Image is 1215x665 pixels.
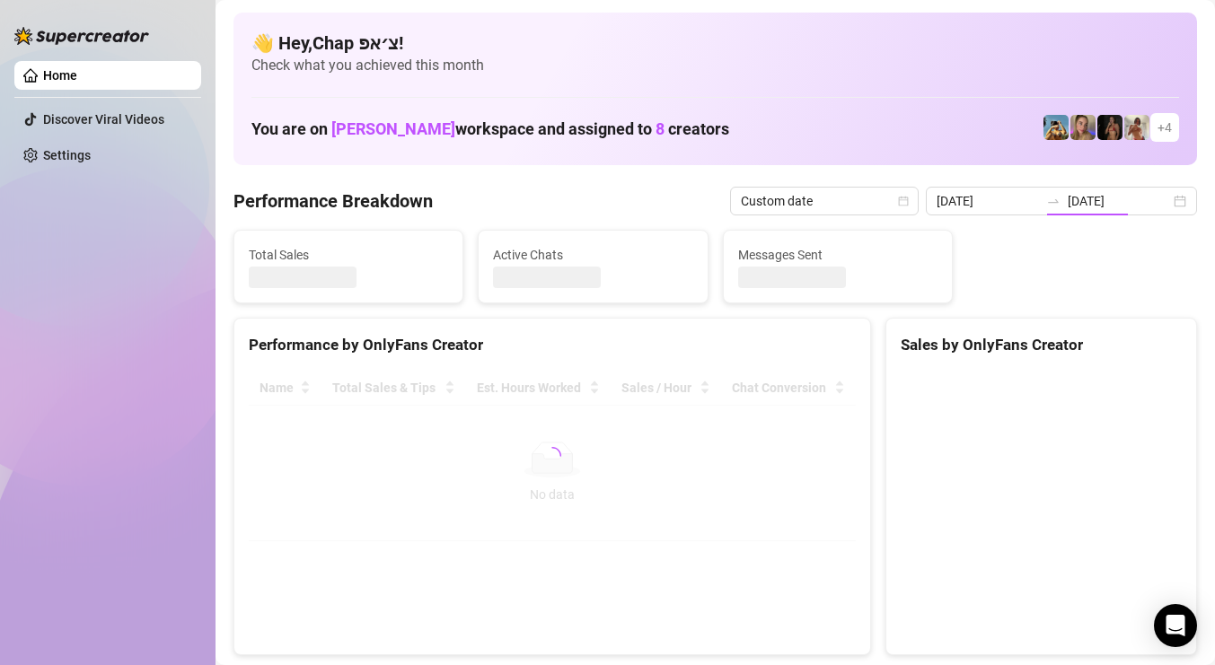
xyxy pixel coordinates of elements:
[249,245,448,265] span: Total Sales
[43,68,77,83] a: Home
[741,188,908,214] span: Custom date
[1070,115,1096,140] img: Cherry
[738,245,938,265] span: Messages Sent
[251,119,729,139] h1: You are on workspace and assigned to creators
[898,196,909,206] span: calendar
[656,119,665,138] span: 8
[331,119,455,138] span: [PERSON_NAME]
[249,333,856,357] div: Performance by OnlyFans Creator
[1043,115,1069,140] img: Babydanix
[541,443,564,467] span: loading
[251,31,1179,56] h4: 👋 Hey, Chap צ׳אפ !
[1124,115,1149,140] img: Green
[937,191,1039,211] input: Start date
[1154,604,1197,647] div: Open Intercom Messenger
[1068,191,1170,211] input: End date
[1158,118,1172,137] span: + 4
[251,56,1179,75] span: Check what you achieved this month
[1046,194,1061,208] span: swap-right
[1097,115,1123,140] img: the_bohema
[1046,194,1061,208] span: to
[901,333,1182,357] div: Sales by OnlyFans Creator
[233,188,433,214] h4: Performance Breakdown
[14,27,149,45] img: logo-BBDzfeDw.svg
[43,148,91,162] a: Settings
[493,245,692,265] span: Active Chats
[43,112,164,127] a: Discover Viral Videos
